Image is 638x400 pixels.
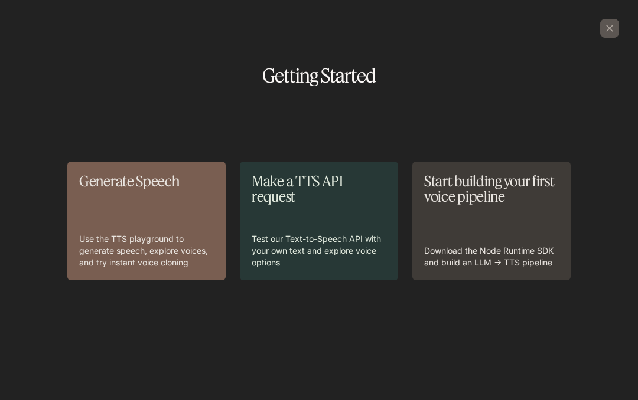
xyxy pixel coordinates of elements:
[79,233,214,268] p: Use the TTS playground to generate speech, explore voices, and try instant voice cloning
[240,162,398,280] a: Make a TTS API requestTest our Text-to-Speech API with your own text and explore voice options
[412,162,571,280] a: Start building your first voice pipelineDownload the Node Runtime SDK and build an LLM → TTS pipe...
[252,233,386,268] p: Test our Text-to-Speech API with your own text and explore voice options
[424,173,559,205] p: Start building your first voice pipeline
[424,245,559,268] p: Download the Node Runtime SDK and build an LLM → TTS pipeline
[79,173,214,189] p: Generate Speech
[19,66,619,85] h1: Getting Started
[252,173,386,205] p: Make a TTS API request
[67,162,226,280] a: Generate SpeechUse the TTS playground to generate speech, explore voices, and try instant voice c...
